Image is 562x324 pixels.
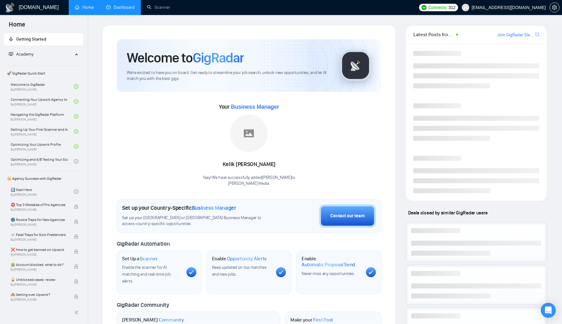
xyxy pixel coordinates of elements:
span: Connects: [428,4,447,11]
span: lock [74,279,78,284]
span: lock [74,219,78,224]
span: lock [74,234,78,239]
span: check-circle [74,144,78,149]
span: lock [74,294,78,299]
span: 🔓 Unblocked cases: review [11,277,68,283]
span: fund-projection-screen [9,52,13,56]
span: Your [219,103,279,110]
span: check-circle [74,84,78,89]
span: By [PERSON_NAME] [11,268,68,272]
a: dashboardDashboard [106,5,135,10]
span: Enable the scanner for AI matching and real-time job alerts. [122,265,170,284]
span: 🌚 Rookie Traps for New Agencies [11,217,68,223]
span: Never miss any opportunities. [302,271,355,276]
img: gigradar-logo.png [340,50,371,81]
h1: Set up your Country-Specific [122,204,236,211]
li: Getting Started [4,33,83,46]
span: check-circle [74,114,78,119]
span: lock [74,249,78,254]
span: 🚀 GigRadar Quick Start [4,67,83,80]
a: setting [550,5,560,10]
span: ❌ How to get banned on Upwork [11,247,68,253]
span: By [PERSON_NAME] [11,223,68,227]
img: upwork-logo.png [421,5,426,10]
span: By [PERSON_NAME] [11,298,68,302]
span: check-circle [74,99,78,104]
span: Opportunity Alerts [227,256,267,262]
a: homeHome [75,5,94,10]
span: By [PERSON_NAME] [11,208,68,212]
a: Optimizing Your Upwork ProfileBy[PERSON_NAME] [11,140,74,153]
a: searchScanner [147,5,170,10]
span: GigRadar [193,49,244,66]
h1: Enable [302,256,361,268]
h1: Enable [212,256,267,262]
span: Home [4,20,30,33]
span: Keep updated on top matches and new jobs. [212,265,267,277]
button: Contact our team [319,204,376,228]
a: Connecting Your Upwork Agency to GigRadarBy[PERSON_NAME] [11,95,74,108]
span: 😭 Account blocked: what to do? [11,262,68,268]
span: By [PERSON_NAME] [11,283,68,287]
span: user [463,5,468,10]
span: check-circle [74,189,78,194]
span: 🙈 Getting over Upwork? [11,292,68,298]
span: Business Manager [231,104,279,110]
div: Kelik [PERSON_NAME] [203,159,295,170]
span: Scanner [140,256,157,262]
span: GigRadar Community [117,302,169,308]
p: [PERSON_NAME] Media . [203,181,295,187]
span: By [PERSON_NAME] [11,253,68,257]
a: Setting Up Your First Scanner and Auto-BidderBy[PERSON_NAME] [11,125,74,138]
img: placeholder.png [230,115,268,152]
a: Join GigRadar Slack Community [497,32,534,38]
div: Yaay! We have successfully added [PERSON_NAME] to [203,175,295,187]
span: lock [74,264,78,269]
a: Optimizing and A/B Testing Your Scanner for Better ResultsBy[PERSON_NAME] [11,155,74,168]
img: logo [5,3,15,13]
span: setting [550,5,559,10]
span: check-circle [74,159,78,164]
span: Business Manager [192,204,236,211]
span: ☠️ Fatal Traps for Solo Freelancers [11,232,68,238]
h1: Welcome to [127,49,244,66]
span: Automatic Proposal Send [302,262,355,268]
h1: [PERSON_NAME] [122,317,184,323]
button: setting [550,2,560,12]
h1: Make your [290,317,333,323]
span: check-circle [74,129,78,134]
span: double-left [74,309,81,316]
span: GigRadar Automation [117,240,170,247]
a: Welcome to GigRadarBy[PERSON_NAME] [11,80,74,93]
span: ⛔ Top 3 Mistakes of Pro Agencies [11,202,68,208]
a: 1️⃣ Start HereBy[PERSON_NAME] [11,185,74,199]
span: We're excited to have you on board. Get ready to streamline your job search, unlock new opportuni... [127,70,330,82]
div: Contact our team [330,213,365,219]
span: Community [159,317,184,323]
span: Academy [16,52,33,57]
a: export [535,32,539,37]
span: lock [74,204,78,209]
span: By [PERSON_NAME] [11,238,68,242]
span: 312 [448,4,455,11]
span: rocket [9,37,13,41]
span: Set up your [GEOGRAPHIC_DATA] or [GEOGRAPHIC_DATA] Business Manager to access country-specific op... [122,215,274,227]
a: Navigating the GigRadar PlatformBy[PERSON_NAME] [11,110,74,123]
span: Deals closed by similar GigRadar users [406,207,490,218]
div: Open Intercom Messenger [541,303,556,318]
span: Academy [9,52,33,57]
span: Latest Posts from the GigRadar Community [413,31,454,38]
span: 👑 Agency Success with GigRadar [4,172,83,185]
span: Getting Started [16,37,46,42]
span: First Post [313,317,333,323]
h1: Set Up a [122,256,157,262]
